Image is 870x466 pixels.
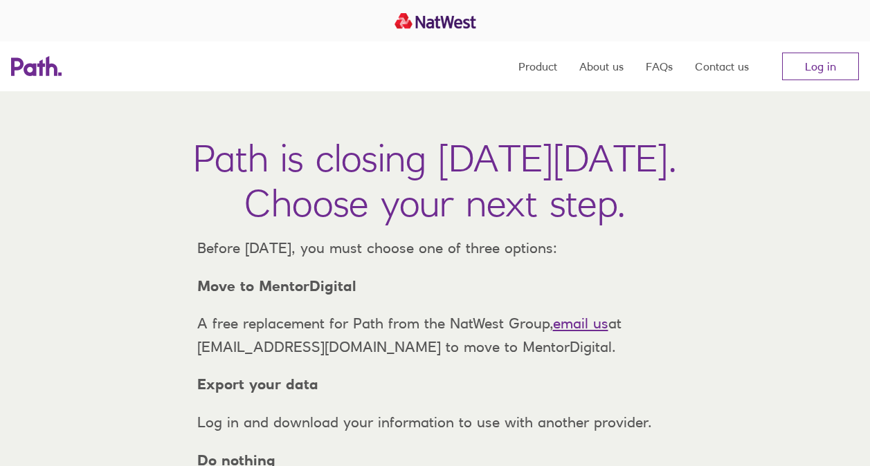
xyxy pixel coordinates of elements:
[782,53,859,80] a: Log in
[193,136,677,225] h1: Path is closing [DATE][DATE]. Choose your next step.
[553,315,608,332] a: email us
[646,41,673,91] a: FAQs
[518,41,557,91] a: Product
[186,312,685,358] p: A free replacement for Path from the NatWest Group, at [EMAIL_ADDRESS][DOMAIN_NAME] to move to Me...
[579,41,624,91] a: About us
[695,41,749,91] a: Contact us
[197,375,318,393] strong: Export your data
[197,277,356,295] strong: Move to MentorDigital
[186,236,685,260] p: Before [DATE], you must choose one of three options:
[186,411,685,434] p: Log in and download your information to use with another provider.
